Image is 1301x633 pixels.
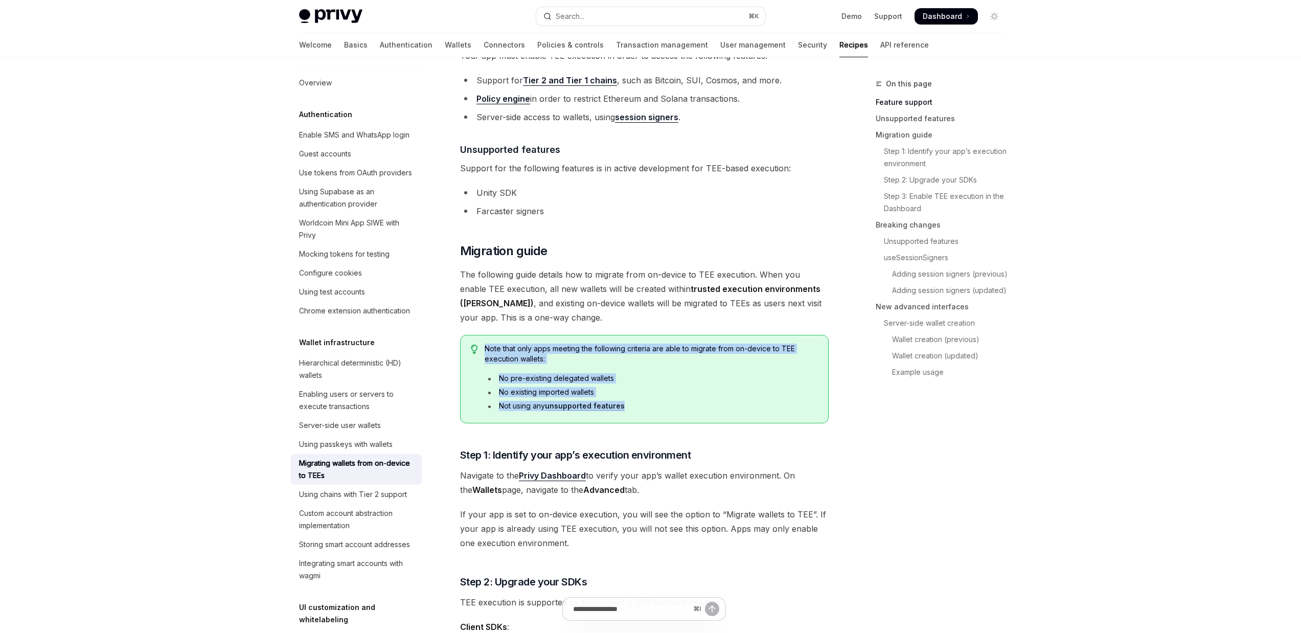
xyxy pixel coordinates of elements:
input: Ask a question... [573,598,689,620]
span: Step 1: Identify your app’s execution environment [460,448,691,462]
a: Step 1: Identify your app’s execution environment [876,143,1011,172]
div: Configure cookies [299,267,362,279]
a: Example usage [876,364,1011,380]
a: Custom account abstraction implementation [291,504,422,535]
div: Server-side user wallets [299,419,381,432]
span: Navigate to the to verify your app’s wallet execution environment. On the page, navigate to the tab. [460,468,829,497]
button: Open search [536,7,765,26]
a: Migration guide [876,127,1011,143]
li: Farcaster signers [460,204,829,218]
button: Send message [705,602,719,616]
a: User management [720,33,786,57]
a: Server-side wallet creation [876,315,1011,331]
span: Dashboard [923,11,962,21]
a: Chrome extension authentication [291,302,422,320]
a: Migrating wallets from on-device to TEEs [291,454,422,485]
a: Adding session signers (updated) [876,282,1011,299]
a: Using test accounts [291,283,422,301]
strong: Advanced [583,485,625,495]
div: Storing smart account addresses [299,538,410,551]
a: Using chains with Tier 2 support [291,485,422,504]
a: Feature support [876,94,1011,110]
a: Using passkeys with wallets [291,435,422,454]
a: Enable SMS and WhatsApp login [291,126,422,144]
a: Configure cookies [291,264,422,282]
div: Guest accounts [299,148,351,160]
a: Guest accounts [291,145,422,163]
li: No pre-existing delegated wallets [485,373,817,383]
h5: Wallet infrastructure [299,336,375,349]
span: The following guide details how to migrate from on-device to TEE execution. When you enable TEE e... [460,267,829,325]
a: Privy Dashboard [519,470,586,481]
div: Custom account abstraction implementation [299,507,416,532]
div: Using test accounts [299,286,365,298]
a: Hierarchical deterministic (HD) wallets [291,354,422,385]
a: Connectors [484,33,525,57]
li: No existing imported wallets [485,387,817,397]
a: Step 2: Upgrade your SDKs [876,172,1011,188]
a: Demo [841,11,862,21]
a: Server-side user wallets [291,416,422,435]
a: session signers [615,112,678,123]
div: Search... [556,10,584,22]
a: New advanced interfaces [876,299,1011,315]
a: unsupported features [545,401,625,411]
div: Using chains with Tier 2 support [299,488,407,501]
div: Integrating smart accounts with wagmi [299,557,416,582]
a: Use tokens from OAuth providers [291,164,422,182]
div: Overview [299,77,332,89]
a: Using Supabase as an authentication provider [291,183,422,213]
h5: UI customization and whitelabeling [299,601,422,626]
img: light logo [299,9,362,24]
span: Migration guide [460,243,547,259]
a: Policies & controls [537,33,604,57]
a: Worldcoin Mini App SIWE with Privy [291,214,422,244]
a: Wallets [445,33,471,57]
a: Storing smart account addresses [291,535,422,554]
a: Unsupported features [876,233,1011,250]
a: Authentication [380,33,432,57]
a: Recipes [839,33,868,57]
li: Unity SDK [460,186,829,200]
a: API reference [880,33,929,57]
a: Wallet creation (updated) [876,348,1011,364]
div: Hierarchical deterministic (HD) wallets [299,357,416,381]
span: If your app is set to on-device execution, you will see the option to “Migrate wallets to TEE”. I... [460,507,829,550]
a: Dashboard [915,8,978,25]
span: ⌘ K [748,12,759,20]
div: Mocking tokens for testing [299,248,390,260]
li: Server-side access to wallets, using . [460,110,829,124]
a: Unsupported features [876,110,1011,127]
a: Integrating smart accounts with wagmi [291,554,422,585]
a: Overview [291,74,422,92]
strong: Wallets [472,485,502,495]
a: Transaction management [616,33,708,57]
a: Basics [344,33,368,57]
span: On this page [886,78,932,90]
a: useSessionSigners [876,250,1011,266]
div: Migrating wallets from on-device to TEEs [299,457,416,482]
div: Use tokens from OAuth providers [299,167,412,179]
a: Mocking tokens for testing [291,245,422,263]
span: Support for the following features is in active development for TEE-based execution: [460,161,829,175]
h5: Authentication [299,108,352,121]
li: Not using any [485,401,817,411]
li: Support for , such as Bitcoin, SUI, Cosmos, and more. [460,73,829,87]
a: Welcome [299,33,332,57]
button: Toggle dark mode [986,8,1002,25]
li: in order to restrict Ethereum and Solana transactions. [460,92,829,106]
span: Step 2: Upgrade your SDKs [460,575,587,589]
a: Breaking changes [876,217,1011,233]
a: Support [874,11,902,21]
a: Adding session signers (previous) [876,266,1011,282]
div: Enabling users or servers to execute transactions [299,388,416,413]
a: Security [798,33,827,57]
div: Worldcoin Mini App SIWE with Privy [299,217,416,241]
a: Tier 2 and Tier 1 chains [523,75,617,86]
div: Using Supabase as an authentication provider [299,186,416,210]
div: Chrome extension authentication [299,305,410,317]
span: Note that only apps meeting the following criteria are able to migrate from on-device to TEE exec... [485,344,817,364]
span: Unsupported features [460,143,560,156]
a: Enabling users or servers to execute transactions [291,385,422,416]
div: Using passkeys with wallets [299,438,393,450]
